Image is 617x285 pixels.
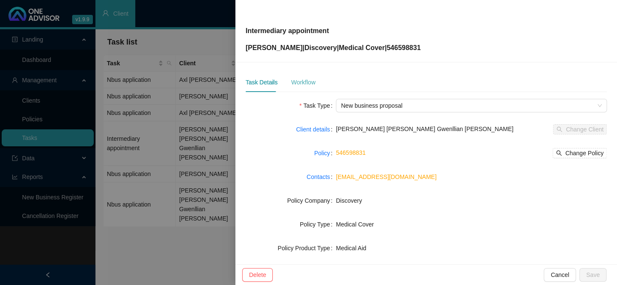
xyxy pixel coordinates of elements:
[287,194,336,207] label: Policy Company
[336,221,374,228] span: Medical Cover
[296,125,330,134] a: Client details
[299,99,336,112] label: Task Type
[336,149,366,156] a: 546598831
[278,241,336,255] label: Policy Product Type
[553,148,607,158] button: Change Policy
[579,268,606,282] button: Save
[246,43,421,53] p: [PERSON_NAME] | | | 546598831
[550,270,569,279] span: Cancel
[304,44,337,51] span: Discovery
[341,99,602,112] span: New business proposal
[249,270,266,279] span: Delete
[565,148,603,158] span: Change Policy
[553,124,607,134] button: Change Client
[246,78,277,87] div: Task Details
[336,245,366,251] span: Medical Aid
[291,78,315,87] div: Workflow
[336,173,436,180] a: [EMAIL_ADDRESS][DOMAIN_NAME]
[339,44,385,51] span: Medical Cover
[556,150,562,156] span: search
[314,148,330,158] a: Policy
[336,126,514,132] span: [PERSON_NAME] [PERSON_NAME] Gwenllian [PERSON_NAME]
[307,172,330,182] a: Contacts
[246,26,421,36] p: Intermediary appointment
[300,218,336,231] label: Policy Type
[544,268,576,282] button: Cancel
[242,268,273,282] button: Delete
[336,197,362,204] span: Discovery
